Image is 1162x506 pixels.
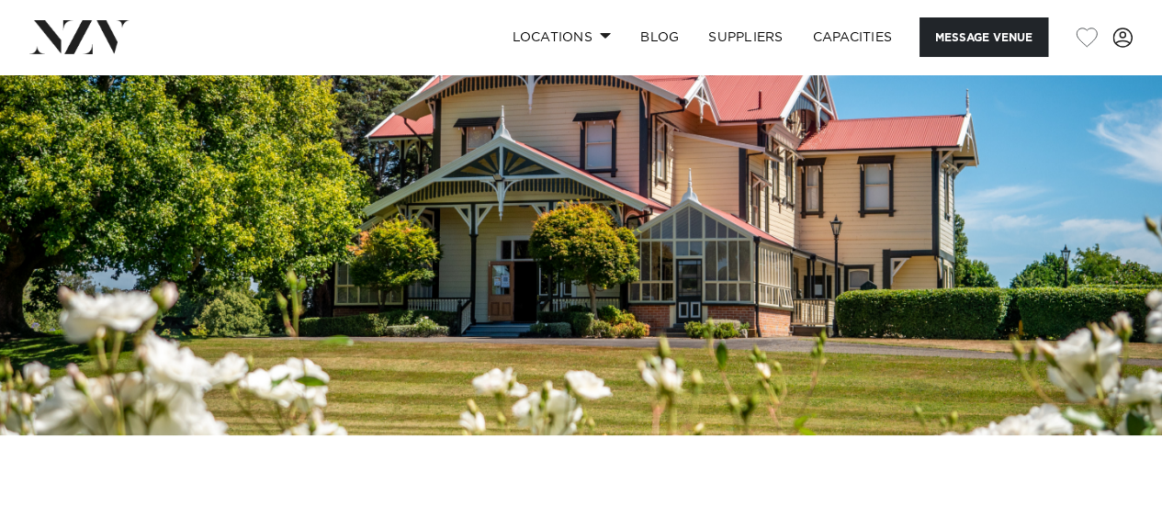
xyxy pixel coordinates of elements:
a: Locations [497,17,626,57]
button: Message Venue [919,17,1048,57]
img: nzv-logo.png [29,20,130,53]
a: Capacities [798,17,908,57]
a: BLOG [626,17,694,57]
a: SUPPLIERS [694,17,797,57]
